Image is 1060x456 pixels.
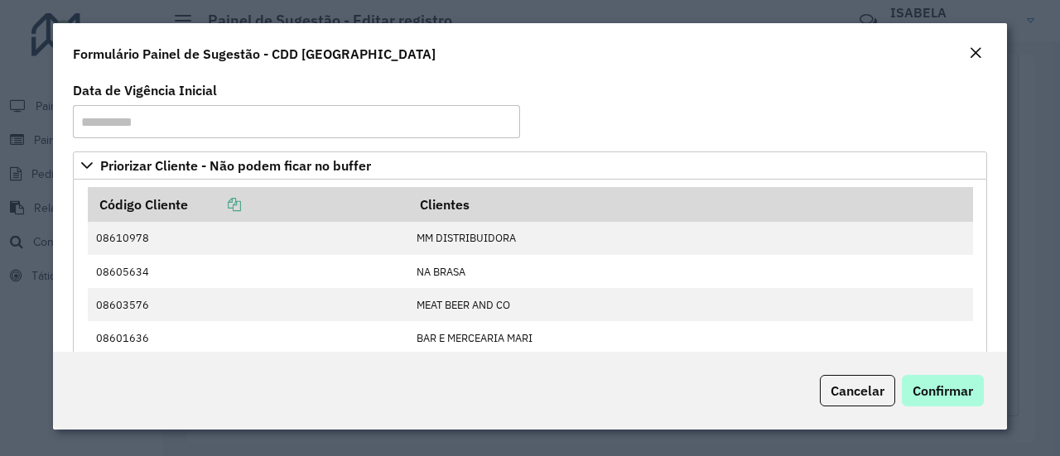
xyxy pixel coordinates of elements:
button: Confirmar [902,375,984,406]
span: Cancelar [831,382,884,399]
td: 08603576 [88,288,408,321]
td: MEAT BEER AND CO [408,288,973,321]
button: Close [964,43,987,65]
th: Clientes [408,187,973,222]
td: MM DISTRIBUIDORA [408,222,973,255]
a: Priorizar Cliente - Não podem ficar no buffer [73,151,987,180]
td: 08605634 [88,255,408,288]
h4: Formulário Painel de Sugestão - CDD [GEOGRAPHIC_DATA] [73,44,436,64]
span: Priorizar Cliente - Não podem ficar no buffer [100,159,371,172]
td: 08601636 [88,321,408,354]
em: Fechar [969,46,982,60]
td: 08610978 [88,222,408,255]
button: Cancelar [820,375,895,406]
td: BAR E MERCEARIA MARI [408,321,973,354]
span: Confirmar [913,382,973,399]
th: Código Cliente [88,187,408,222]
a: Copiar [188,196,241,213]
td: NA BRASA [408,255,973,288]
label: Data de Vigência Inicial [73,80,217,100]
